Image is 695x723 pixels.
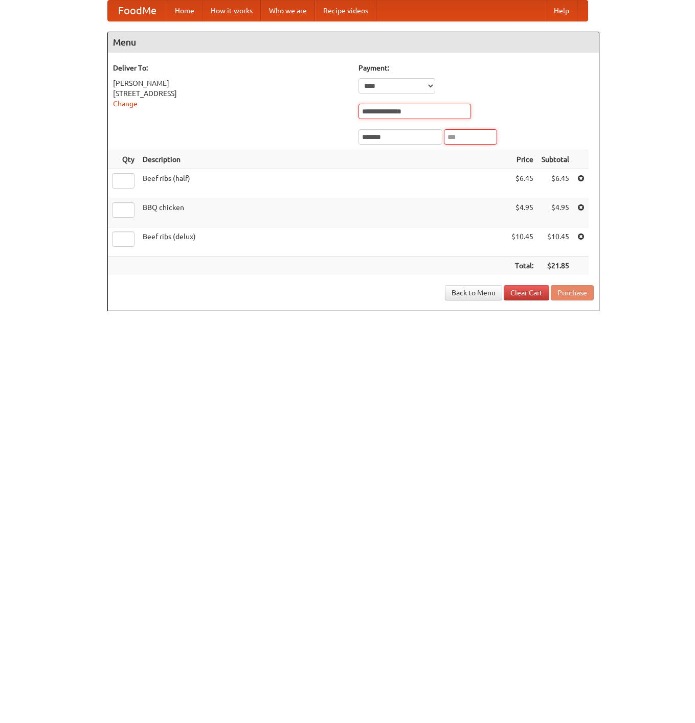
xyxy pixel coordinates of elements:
a: Clear Cart [504,285,549,300]
td: $4.95 [507,198,537,227]
td: $6.45 [537,169,573,198]
a: Change [113,100,138,108]
th: Description [139,150,507,169]
a: Help [546,1,577,21]
th: $21.85 [537,256,573,275]
a: Home [167,1,203,21]
div: [STREET_ADDRESS] [113,88,348,99]
h5: Payment: [358,63,594,73]
td: $4.95 [537,198,573,227]
h4: Menu [108,32,599,53]
h5: Deliver To: [113,63,348,73]
td: Beef ribs (delux) [139,227,507,256]
th: Subtotal [537,150,573,169]
a: How it works [203,1,261,21]
div: [PERSON_NAME] [113,78,348,88]
a: Recipe videos [315,1,376,21]
button: Purchase [551,285,594,300]
td: BBQ chicken [139,198,507,227]
a: Back to Menu [445,285,502,300]
th: Total: [507,256,537,275]
td: $10.45 [537,227,573,256]
a: FoodMe [108,1,167,21]
a: Who we are [261,1,315,21]
td: $10.45 [507,227,537,256]
th: Qty [108,150,139,169]
td: $6.45 [507,169,537,198]
th: Price [507,150,537,169]
td: Beef ribs (half) [139,169,507,198]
